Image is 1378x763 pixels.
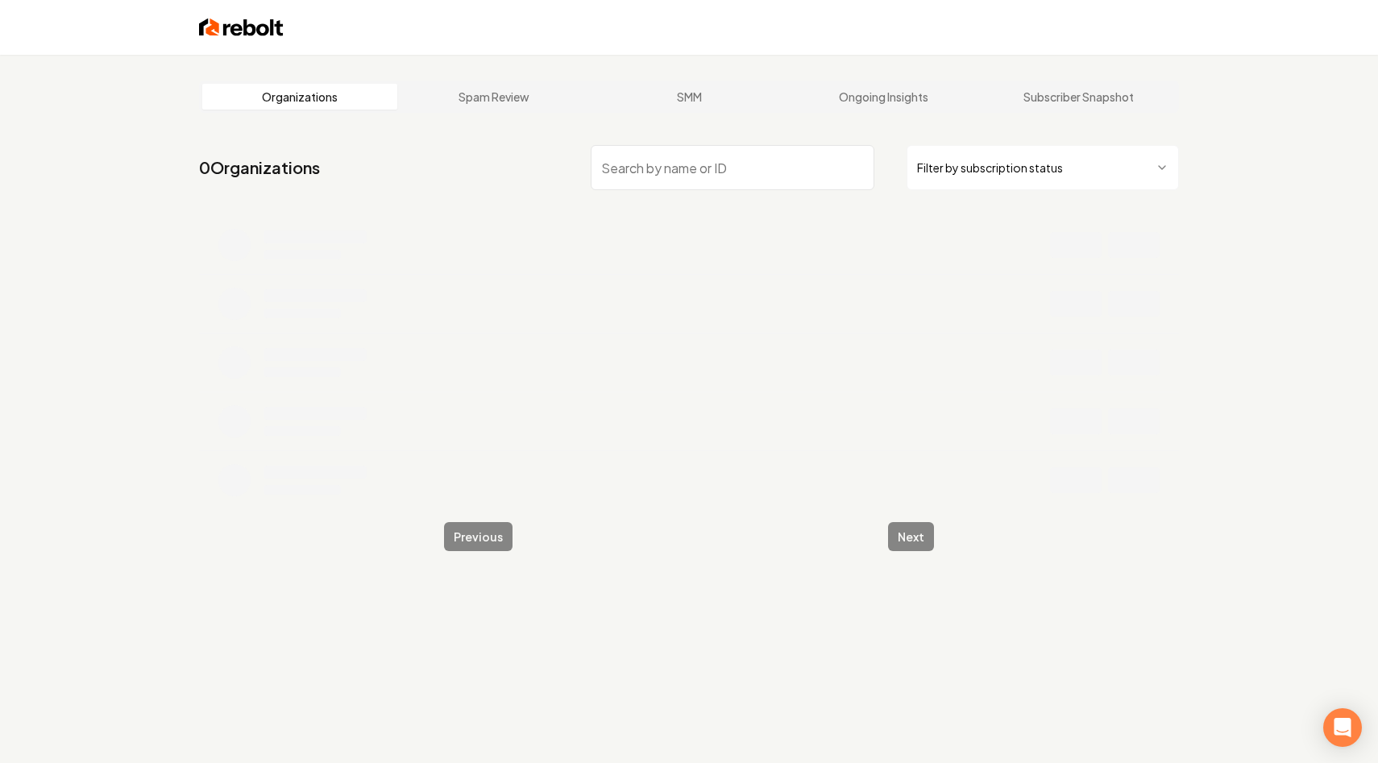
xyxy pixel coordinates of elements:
a: Ongoing Insights [787,84,982,110]
a: Subscriber Snapshot [981,84,1176,110]
div: Open Intercom Messenger [1323,708,1362,747]
a: Organizations [202,84,397,110]
a: 0Organizations [199,156,320,179]
a: Spam Review [397,84,592,110]
a: SMM [591,84,787,110]
input: Search by name or ID [591,145,874,190]
img: Rebolt Logo [199,16,284,39]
